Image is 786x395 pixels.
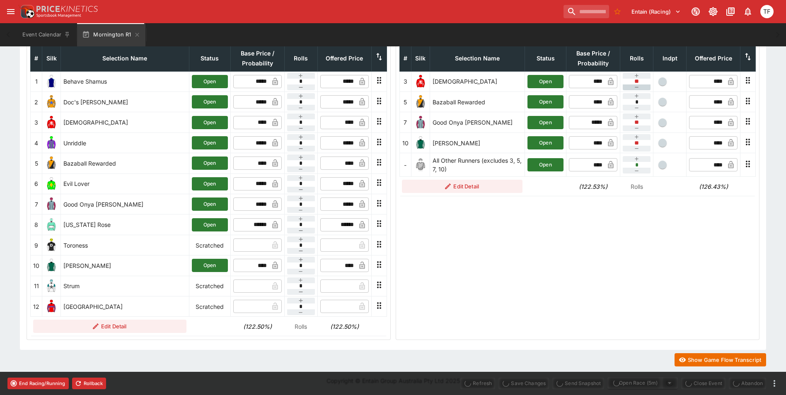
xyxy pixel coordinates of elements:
img: Sportsbook Management [36,14,81,17]
button: Open [527,116,564,129]
button: Open [192,157,228,170]
td: 7 [31,194,42,214]
th: Silk [411,45,430,71]
th: Status [525,45,566,71]
th: # [31,45,42,71]
td: All Other Runners (excludes 3, 5, 7, 10) [430,153,525,177]
img: runner 1 [45,75,58,88]
img: runner 5 [45,157,58,170]
button: Event Calendar [17,23,75,46]
td: Bazaball Rewarded [61,153,189,173]
button: Notifications [740,4,755,19]
p: Rolls [623,182,651,191]
td: 5 [31,153,42,173]
td: Good Onya [PERSON_NAME] [430,112,525,132]
th: Selection Name [430,45,525,71]
img: runner 9 [45,238,58,252]
th: Base Price / Probability [566,45,620,71]
span: Mark an event as closed and abandoned. [729,378,766,387]
button: Open [192,177,228,190]
button: Rollback [72,378,106,389]
th: Rolls [284,45,317,71]
button: Open [192,116,228,129]
img: runner 3 [45,116,58,129]
td: Evil Lover [61,173,189,194]
button: Open [192,197,228,211]
img: runner 8 [45,218,58,231]
td: [GEOGRAPHIC_DATA] [61,296,189,316]
th: Offered Price [317,45,371,71]
img: runner 3 [414,75,427,88]
img: runner 10 [45,259,58,272]
td: 2 [31,92,42,112]
button: Open [527,136,564,149]
h6: (126.43%) [689,182,738,191]
button: Tom Flynn [758,2,776,21]
button: Select Tenant [626,5,686,18]
td: 6 [31,173,42,194]
td: 10 [31,255,42,276]
button: Open [192,259,228,272]
p: Rolls [287,322,315,331]
img: PriceKinetics Logo [18,3,35,20]
div: Tom Flynn [760,5,774,18]
td: 5 [399,92,411,112]
img: runner 12 [45,300,58,313]
button: Edit Detail [33,320,187,333]
td: Good Onya [PERSON_NAME] [61,194,189,214]
td: 3 [31,112,42,132]
img: runner 10 [414,136,427,149]
p: Scratched [192,302,228,311]
td: - [399,153,411,177]
td: Toroness [61,235,189,255]
button: No Bookmarks [611,5,624,18]
button: open drawer [3,4,18,19]
img: runner 7 [45,197,58,211]
td: Unriddle [61,132,189,153]
td: [PERSON_NAME] [430,132,525,153]
button: Open [527,75,564,88]
button: Open [527,95,564,108]
button: Mornington R1 [77,23,145,46]
td: [DEMOGRAPHIC_DATA] [61,112,189,132]
td: 10 [399,132,411,153]
h6: (122.50%) [233,322,282,331]
td: 1 [31,71,42,92]
img: runner 5 [414,95,427,108]
td: 4 [31,132,42,153]
th: Silk [42,45,61,71]
td: 11 [31,276,42,296]
th: Offered Price [687,45,740,71]
td: [PERSON_NAME] [61,255,189,276]
td: 12 [31,296,42,316]
th: Independent [653,45,687,71]
td: 9 [31,235,42,255]
img: runner 2 [45,95,58,108]
img: runner 11 [45,279,58,293]
td: 8 [31,214,42,235]
button: Show Game Flow Transcript [675,353,766,366]
th: # [399,45,411,71]
td: Behave Shamus [61,71,189,92]
td: [US_STATE] Rose [61,214,189,235]
th: Status [189,45,230,71]
button: Connected to PK [688,4,703,19]
button: Documentation [723,4,738,19]
h6: (122.53%) [569,182,618,191]
td: 3 [399,71,411,92]
p: Scratched [192,241,228,250]
button: Toggle light/dark mode [706,4,721,19]
p: Scratched [192,282,228,290]
td: Bazaball Rewarded [430,92,525,112]
td: Strum [61,276,189,296]
th: Rolls [620,45,653,71]
div: split button [607,377,678,389]
img: runner 7 [414,116,427,129]
img: runner 6 [45,177,58,190]
button: Open [192,218,228,231]
button: Edit Detail [402,180,522,193]
img: blank-silk.png [414,158,427,171]
th: Base Price / Probability [230,45,284,71]
button: more [769,378,779,388]
button: End Racing/Running [7,378,69,389]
